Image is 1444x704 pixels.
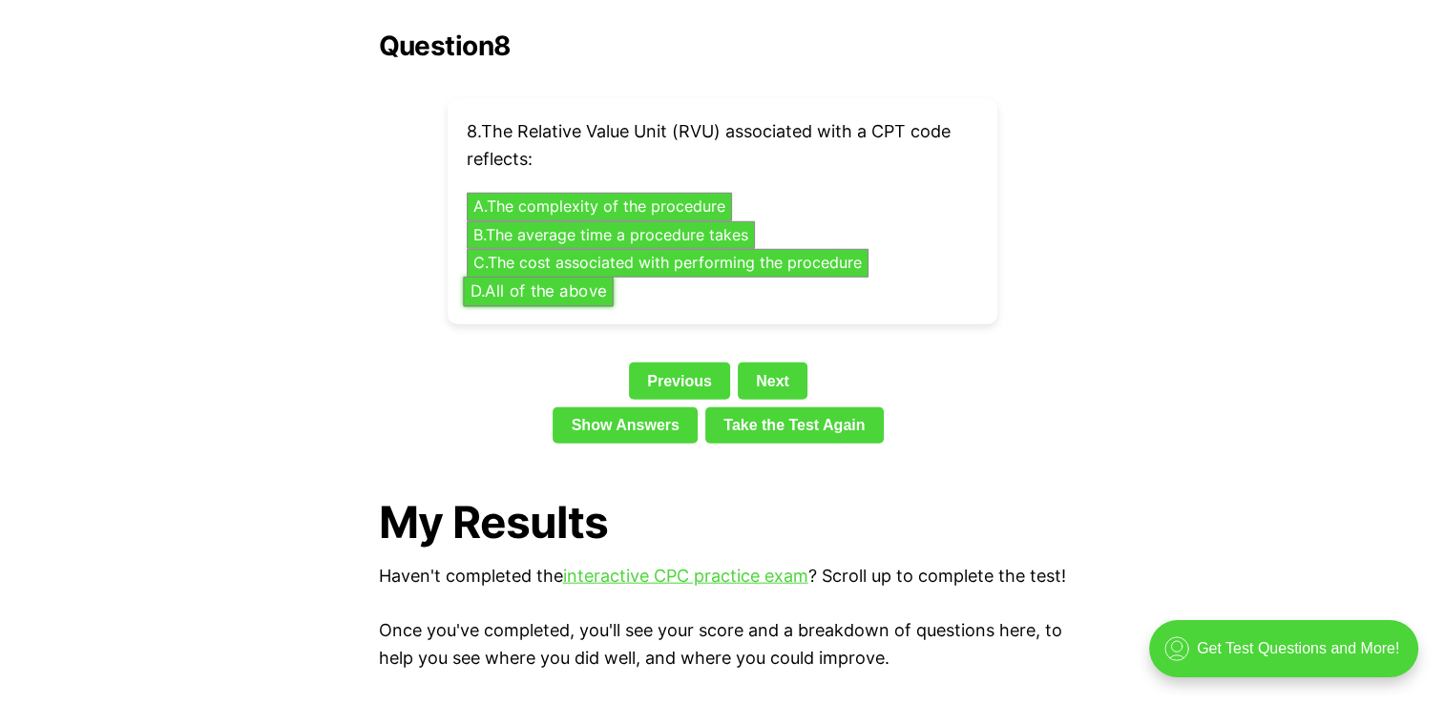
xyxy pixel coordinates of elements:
[463,277,614,306] button: D.All of the above
[705,407,884,444] a: Take the Test Again
[629,362,730,399] a: Previous
[553,407,698,444] a: Show Answers
[738,362,807,399] a: Next
[379,617,1066,673] p: Once you've completed, you'll see your score and a breakdown of questions here, to help you see w...
[467,193,732,221] button: A.The complexity of the procedure
[379,497,1066,548] h1: My Results
[467,118,978,174] p: 8 . The Relative Value Unit (RVU) associated with a CPT code reflects:
[379,563,1066,590] p: Haven't completed the ? Scroll up to complete the test!
[467,249,868,278] button: C.The cost associated with performing the procedure
[379,31,1066,61] h2: Question 8
[1133,611,1444,704] iframe: portal-trigger
[467,221,755,250] button: B.The average time a procedure takes
[563,566,808,586] a: interactive CPC practice exam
